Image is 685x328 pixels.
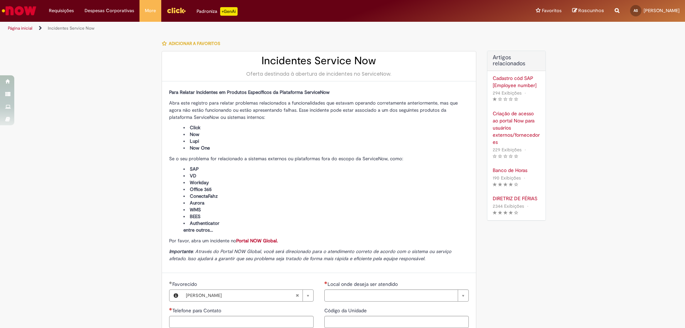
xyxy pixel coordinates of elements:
span: Telefone para Contato [172,307,223,314]
p: +GenAi [220,7,238,16]
span: BEES [190,213,201,219]
div: Padroniza [197,7,238,16]
span: Authenticator [190,220,219,226]
span: • [526,201,530,211]
h2: Incidentes Service Now [169,55,469,67]
a: Página inicial [8,25,32,31]
span: Para Relatar Incidentes em Produtos Específicos da Plataforma ServiceNow [169,89,330,95]
span: Now [190,131,199,137]
span: • [523,88,527,98]
span: entre outros... [183,227,213,233]
span: Office 365 [190,186,212,192]
h3: Artigos relacionados [493,55,540,67]
span: Necessários - Local onde deseja ser atendido [328,281,399,287]
a: Limpar campo Local onde deseja ser atendido [324,289,469,302]
input: Código da Unidade [324,316,469,328]
strong: Importante [169,248,193,254]
span: Necessários [324,281,328,284]
span: SAP [190,166,199,172]
span: Favorecido, Allana Eduarda Souza Dos Santos Sinalli [172,281,198,287]
span: Adicionar a Favoritos [169,41,220,46]
a: Criação de acesso ao portal Now para usuários externos/fornecedores [493,110,540,146]
span: Favoritos [542,7,562,14]
span: • [522,173,527,183]
a: Banco de Horas [493,167,540,174]
span: Por favor, abra um incidente no [169,238,278,244]
button: Adicionar a Favoritos [162,36,224,51]
span: 190 Exibições [493,175,521,181]
span: Lupi [190,138,199,144]
span: • [523,145,527,155]
img: ServiceNow [1,4,37,18]
span: [PERSON_NAME] [644,7,680,14]
a: Cadastro cód SAP [Employee number] [493,75,540,89]
span: 2344 Exibições [493,203,524,209]
span: Se o seu problema for relacionado a sistemas externos ou plataformas fora do escopo da ServiceNow... [169,156,403,162]
span: 229 Exibições [493,147,522,153]
a: Rascunhos [572,7,604,14]
span: : Através do Portal NOW Global, você será direcionado para o atendimento correto de acordo com o ... [169,248,451,262]
span: ConectaFahz [190,193,218,199]
span: More [145,7,156,14]
a: Incidentes Service Now [48,25,95,31]
span: Aurora [190,200,204,206]
span: Rascunhos [578,7,604,14]
span: Abra este registro para relatar problemas relacionados a funcionalidades que estavam operando cor... [169,100,458,120]
ul: Trilhas de página [5,22,451,35]
span: VD [190,173,196,179]
span: Now One [190,145,210,151]
span: Necessários [169,308,172,311]
a: DIRETRIZ DE FÉRIAS [493,195,540,202]
span: [PERSON_NAME] [186,290,295,301]
span: Despesas Corporativas [85,7,134,14]
a: Portal NOW Global. [236,238,278,244]
span: Obrigatório Preenchido [169,281,172,284]
input: Telefone para Contato [169,316,314,328]
abbr: Limpar campo Favorecido [292,290,303,301]
img: click_logo_yellow_360x200.png [167,5,186,16]
a: [PERSON_NAME]Limpar campo Favorecido [182,290,313,301]
button: Favorecido, Visualizar este registro Allana Eduarda Souza Dos Santos Sinalli [169,290,182,301]
span: Workday [190,180,209,186]
span: Código da Unidade [324,307,368,314]
span: Requisições [49,7,74,14]
div: Oferta destinada à abertura de incidentes no ServiceNow. [169,70,469,77]
span: WMS [190,207,201,213]
span: AS [634,8,638,13]
span: Click [190,125,201,131]
span: 294 Exibições [493,90,522,96]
